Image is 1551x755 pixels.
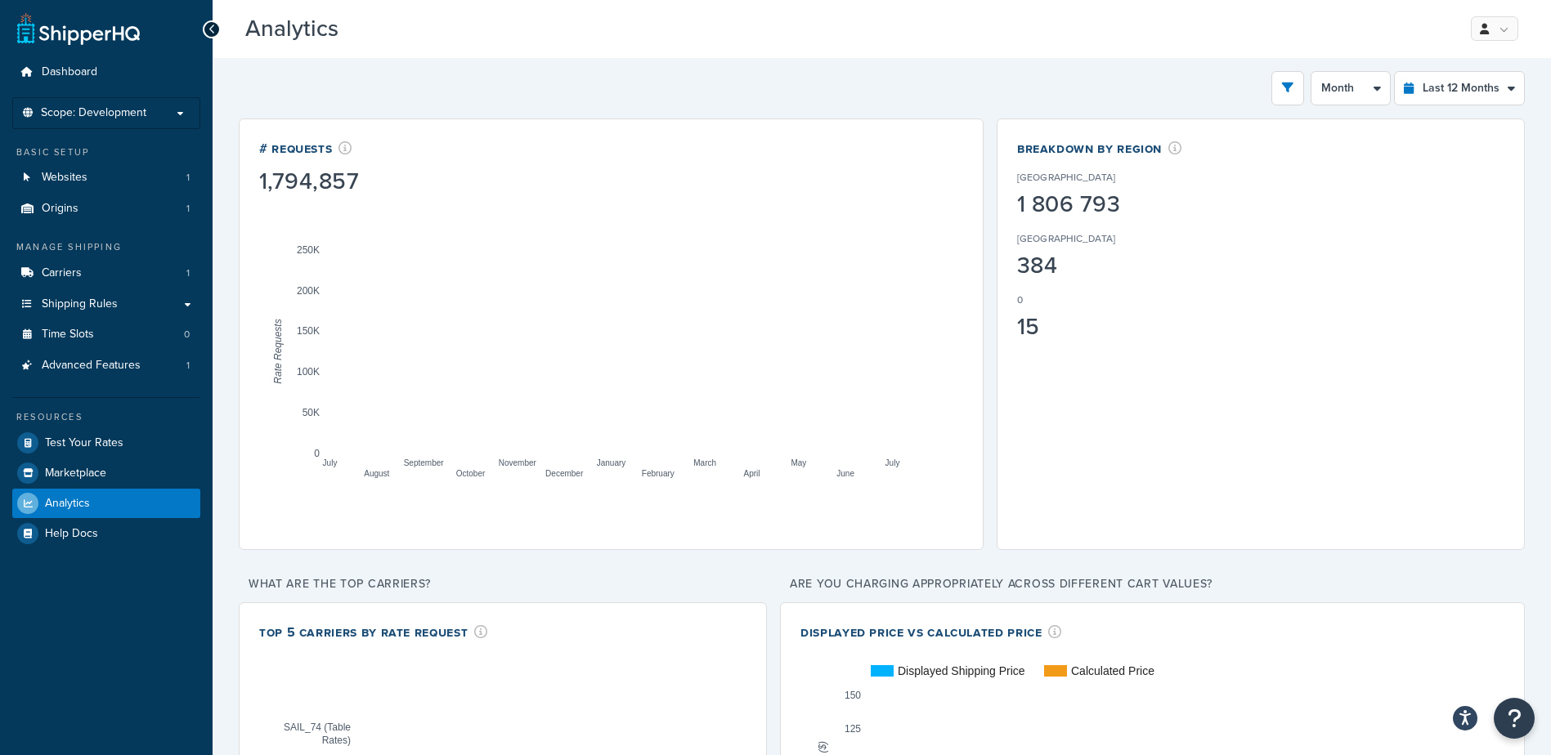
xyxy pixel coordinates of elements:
div: # Requests [259,139,359,158]
span: 1 [186,359,190,373]
text: April [743,468,760,477]
p: What are the top carriers? [239,573,767,596]
a: Carriers1 [12,258,200,288]
p: Are you charging appropriately across different cart values? [780,573,1525,596]
p: [GEOGRAPHIC_DATA] [1017,170,1115,185]
text: 150K [297,325,320,337]
text: September [404,458,445,467]
text: December [545,468,584,477]
div: Manage Shipping [12,240,200,254]
text: 0 [314,447,320,458]
text: Rates) [322,734,351,745]
a: Test Your Rates [12,428,200,458]
text: March [693,458,716,467]
text: Calculated Price [1071,664,1154,677]
div: 384 [1017,254,1166,277]
text: May [791,458,806,467]
a: Marketplace [12,458,200,488]
text: 200K [297,284,320,296]
a: Advanced Features1 [12,351,200,381]
span: 1 [186,171,190,185]
text: August [364,468,389,477]
text: November [499,458,537,467]
p: [GEOGRAPHIC_DATA] [1017,231,1115,246]
a: Websites1 [12,163,200,193]
span: Origins [42,202,78,216]
span: Dashboard [42,65,97,79]
text: October [456,468,486,477]
button: open filter drawer [1271,71,1304,105]
text: January [597,458,626,467]
li: Origins [12,194,200,224]
span: Marketplace [45,467,106,480]
div: Displayed Price vs Calculated Price [800,623,1062,641]
a: Origins1 [12,194,200,224]
text: 125 [845,723,861,735]
text: February [642,468,675,477]
a: Help Docs [12,519,200,548]
text: SAIL_74 (Table [284,721,351,732]
text: Rate Requests [272,319,284,383]
span: 1 [186,202,190,216]
button: Open Resource Center [1494,698,1535,739]
a: Time Slots0 [12,319,200,350]
span: Time Slots [42,328,94,342]
div: 1 806 793 [1017,193,1166,216]
a: Analytics [12,489,200,518]
text: 100K [297,366,320,377]
text: Displayed Shipping Price [898,664,1025,677]
span: Shipping Rules [42,297,118,311]
span: Websites [42,171,87,185]
span: Advanced Features [42,359,141,373]
text: 250K [297,243,320,255]
span: Scope: Development [41,106,146,120]
li: Websites [12,163,200,193]
text: July [323,458,338,467]
a: Shipping Rules [12,289,200,319]
span: 0 [184,328,190,342]
h3: Analytics [245,16,1443,42]
text: June [836,468,854,477]
a: Dashboard [12,57,200,87]
span: Beta [343,22,398,41]
span: Help Docs [45,527,98,541]
span: Analytics [45,497,90,511]
li: Carriers [12,258,200,288]
text: July [885,458,900,467]
li: Time Slots [12,319,200,350]
div: 15 [1017,315,1166,338]
text: 50K [303,407,320,418]
text: 150 [845,689,861,700]
p: 0 [1017,293,1023,307]
svg: A chart. [1017,219,1504,529]
svg: A chart. [259,196,963,507]
li: Advanced Features [12,351,200,381]
span: Test Your Rates [45,436,123,450]
span: 1 [186,266,190,280]
div: Breakdown by Region [1017,139,1182,158]
div: Resources [12,410,200,424]
div: 1,794,857 [259,170,359,193]
div: Basic Setup [12,145,200,159]
span: Carriers [42,266,82,280]
div: Top 5 Carriers by Rate Request [259,623,488,641]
